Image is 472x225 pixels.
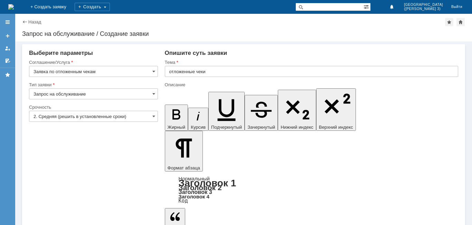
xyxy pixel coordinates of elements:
span: Зачеркнутый [247,125,275,130]
a: Перейти на домашнюю страницу [8,4,14,10]
a: Заголовок 1 [179,178,236,188]
span: Верхний индекс [319,125,353,130]
span: Нижний индекс [281,125,313,130]
a: Заголовок 3 [179,189,212,195]
a: Назад [28,19,41,25]
span: [GEOGRAPHIC_DATA] [404,3,443,7]
button: Формат абзаца [165,131,203,172]
button: Курсив [188,108,208,131]
button: Зачеркнутый [245,95,278,131]
div: Запрос на обслуживание / Создание заявки [22,30,465,37]
span: Курсив [191,125,206,130]
span: Расширенный поиск [364,3,370,10]
span: Подчеркнутый [211,125,242,130]
a: Создать заявку [2,30,13,41]
div: Создать [75,3,110,11]
a: Нормальный [179,176,210,182]
span: Жирный [168,125,186,130]
button: Жирный [165,105,188,131]
div: Соглашение/Услуга [29,60,157,65]
button: Верхний индекс [316,88,356,131]
a: Мои заявки [2,43,13,54]
div: Добавить в избранное [445,18,453,26]
div: Срочность [29,105,157,109]
span: Формат абзаца [168,165,200,170]
span: Опишите суть заявки [165,50,227,56]
div: Сделать домашней страницей [456,18,465,26]
div: Тип заявки [29,82,157,87]
div: Формат абзаца [165,176,458,203]
span: ([PERSON_NAME] 3) [404,7,443,11]
div: Описание [165,82,457,87]
div: Тема [165,60,457,65]
button: Нижний индекс [278,90,316,131]
img: logo [8,4,14,10]
a: Заголовок 2 [179,184,222,192]
button: Подчеркнутый [208,92,245,131]
a: Заголовок 4 [179,194,209,199]
span: Выберите параметры [29,50,93,56]
a: Мои согласования [2,55,13,66]
a: Код [179,198,188,204]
